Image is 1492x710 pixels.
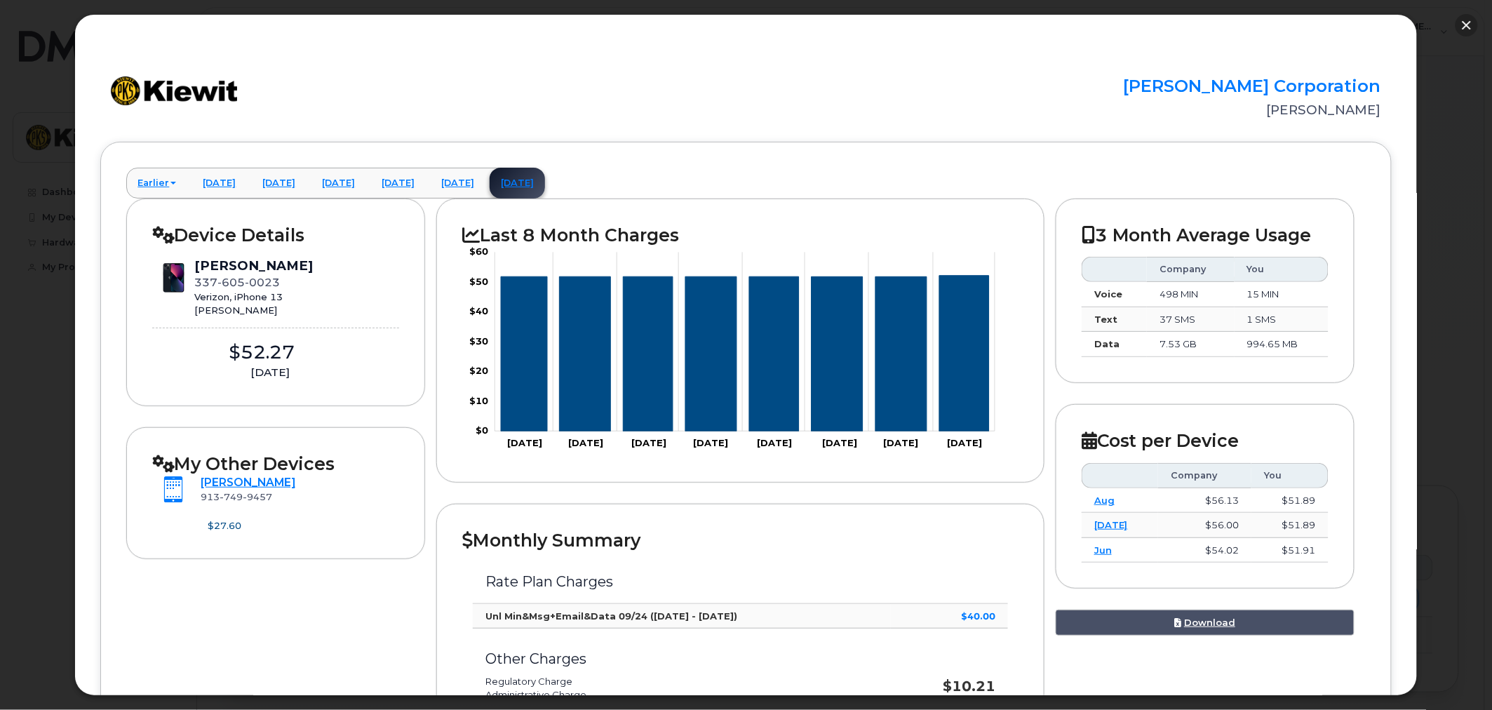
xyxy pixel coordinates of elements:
strong: Unl Min&Msg+Email&Data 09/24 ([DATE] - [DATE]) [485,610,737,622]
strong: $40.00 [961,610,995,622]
td: $54.02 [1158,538,1251,563]
a: Download [1056,610,1355,636]
h3: Other Charges [485,651,878,667]
h3: Rate Plan Charges [485,574,995,589]
iframe: Messenger Launcher [1431,649,1481,699]
td: $51.91 [1251,538,1328,563]
a: Jun [1094,544,1112,556]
